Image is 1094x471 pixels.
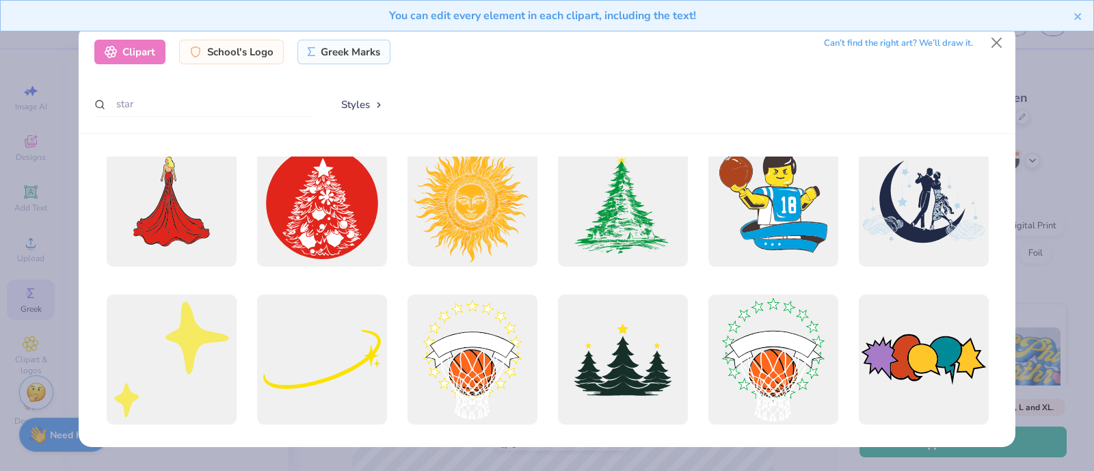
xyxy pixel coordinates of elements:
div: Can’t find the right art? We’ll draw it. [824,31,973,55]
button: Styles [327,92,398,118]
input: Search by name [94,92,313,117]
button: close [1073,8,1083,24]
div: You can edit every element in each clipart, including the text! [11,8,1073,24]
div: Greek Marks [297,40,391,64]
button: Close [984,30,1010,56]
div: School's Logo [179,40,284,64]
div: Clipart [94,40,165,64]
